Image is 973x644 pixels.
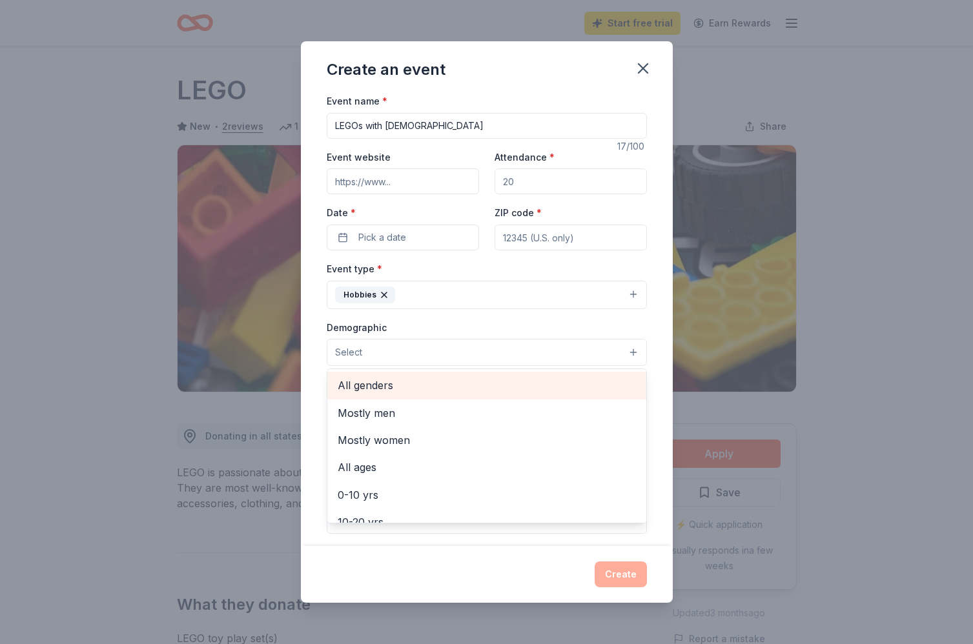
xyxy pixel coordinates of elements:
[327,339,647,366] button: Select
[327,368,647,523] div: Select
[338,514,636,530] span: 10-20 yrs
[338,432,636,448] span: Mostly women
[338,405,636,421] span: Mostly men
[338,487,636,503] span: 0-10 yrs
[335,345,362,360] span: Select
[338,377,636,394] span: All genders
[338,459,636,476] span: All ages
